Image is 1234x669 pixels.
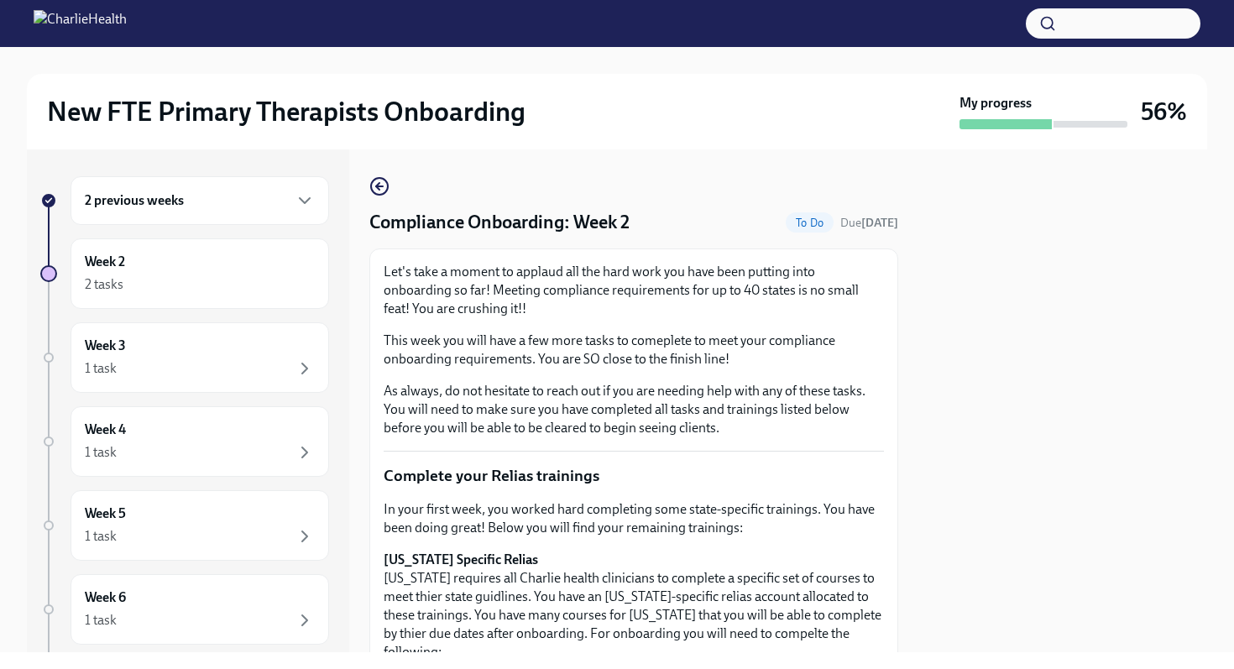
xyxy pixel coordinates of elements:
[85,611,117,630] div: 1 task
[384,551,538,567] strong: [US_STATE] Specific Relias
[384,332,884,368] p: This week you will have a few more tasks to comeplete to meet your compliance onboarding requirem...
[840,215,898,231] span: October 18th, 2025 07:00
[369,210,630,235] h4: Compliance Onboarding: Week 2
[85,443,117,462] div: 1 task
[34,10,127,37] img: CharlieHealth
[840,216,898,230] span: Due
[85,191,184,210] h6: 2 previous weeks
[861,216,898,230] strong: [DATE]
[40,406,329,477] a: Week 41 task
[384,382,884,437] p: As always, do not hesitate to reach out if you are needing help with any of these tasks. You will...
[384,263,884,318] p: Let's take a moment to applaud all the hard work you have been putting into onboarding so far! Me...
[85,527,117,546] div: 1 task
[384,551,884,661] p: [US_STATE] requires all Charlie health clinicians to complete a specific set of courses to meet t...
[85,337,126,355] h6: Week 3
[71,176,329,225] div: 2 previous weeks
[959,94,1032,112] strong: My progress
[85,421,126,439] h6: Week 4
[47,95,525,128] h2: New FTE Primary Therapists Onboarding
[384,465,884,487] p: Complete your Relias trainings
[85,275,123,294] div: 2 tasks
[40,490,329,561] a: Week 51 task
[40,322,329,393] a: Week 31 task
[85,504,126,523] h6: Week 5
[85,359,117,378] div: 1 task
[85,588,126,607] h6: Week 6
[1141,97,1187,127] h3: 56%
[384,500,884,537] p: In your first week, you worked hard completing some state-specific trainings. You have been doing...
[40,574,329,645] a: Week 61 task
[85,253,125,271] h6: Week 2
[786,217,834,229] span: To Do
[40,238,329,309] a: Week 22 tasks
